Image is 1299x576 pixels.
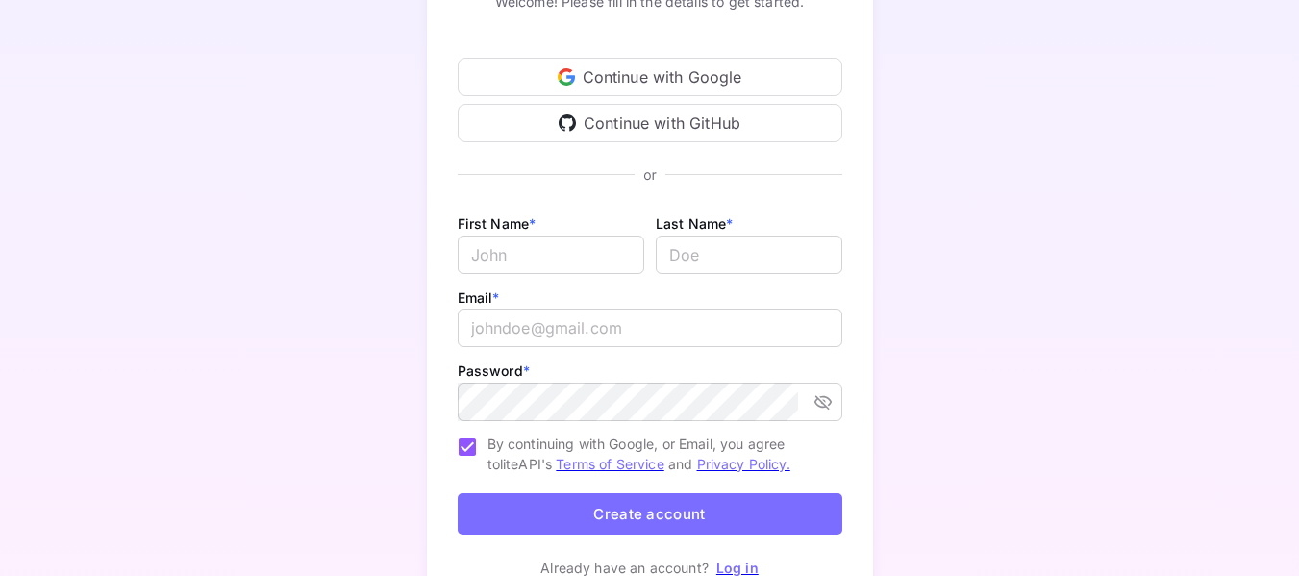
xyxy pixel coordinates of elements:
label: First Name [458,215,537,232]
a: Log in [716,560,759,576]
label: Email [458,289,500,306]
span: By continuing with Google, or Email, you agree to liteAPI's and [487,434,827,474]
label: Last Name [656,215,734,232]
input: Doe [656,236,842,274]
input: John [458,236,644,274]
div: Continue with GitHub [458,104,842,142]
a: Privacy Policy. [697,456,790,472]
input: johndoe@gmail.com [458,309,842,347]
div: Continue with Google [458,58,842,96]
button: Create account [458,493,842,535]
button: toggle password visibility [806,385,840,419]
a: Terms of Service [556,456,663,472]
label: Password [458,363,530,379]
